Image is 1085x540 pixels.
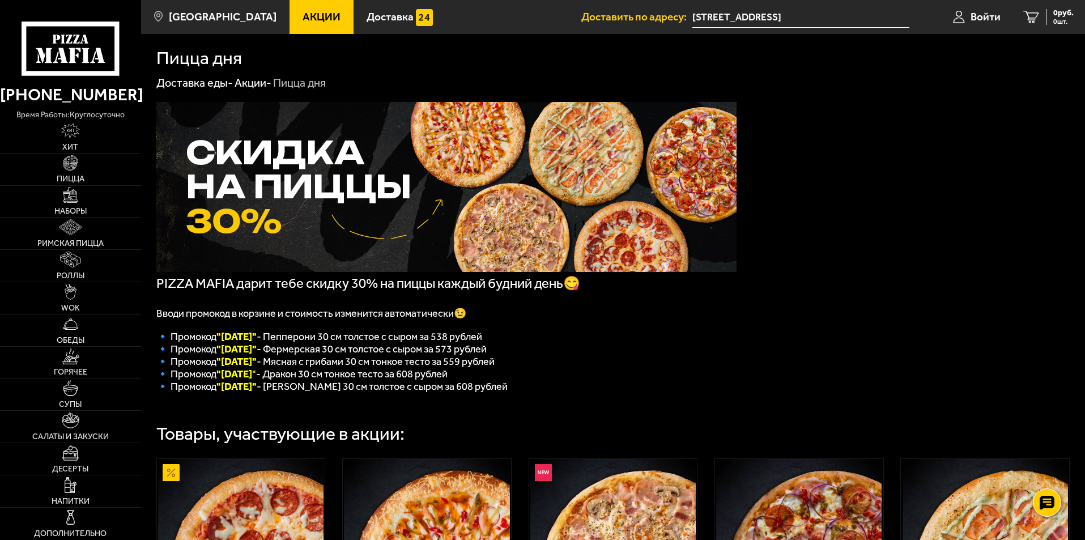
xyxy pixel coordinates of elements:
[216,343,257,355] font: "[DATE]"
[156,368,448,380] span: 🔹 Промокод - Дракон 30 см тонкое тесто за 608 рублей
[156,102,737,272] img: 1024x1024
[1053,9,1074,17] span: 0 руб.
[163,464,180,481] img: Акционный
[535,464,552,481] img: Новинка
[216,368,252,380] b: "[DATE]
[216,368,256,380] font: "
[57,175,84,183] span: Пицца
[169,11,276,22] span: [GEOGRAPHIC_DATA]
[59,401,82,409] span: Супы
[156,49,242,67] h1: Пицца дня
[273,76,326,91] div: Пицца дня
[581,11,692,22] span: Доставить по адресу:
[54,368,87,376] span: Горячее
[156,425,405,443] div: Товары, участвующие в акции:
[216,380,257,393] font: "[DATE]"
[61,304,80,312] span: WOK
[54,207,87,215] span: Наборы
[692,7,909,28] input: Ваш адрес доставки
[971,11,1001,22] span: Войти
[57,337,84,345] span: Обеды
[216,330,257,343] font: "[DATE]"
[32,433,109,441] span: Салаты и закуски
[156,330,482,343] span: 🔹 Промокод - Пепперони 30 см толстое с сыром за 538 рублей
[52,465,88,473] span: Десерты
[156,307,466,320] span: Вводи промокод в корзине и стоимость изменится автоматически😉
[156,275,580,291] span: PIZZA MAFIA дарит тебе скидку 30% на пиццы каждый будний день😋
[156,380,508,393] span: 🔹 Промокод - [PERSON_NAME] 30 см толстое с сыром за 608 рублей
[156,76,233,90] a: Доставка еды-
[34,530,107,538] span: Дополнительно
[1053,18,1074,25] span: 0 шт.
[216,355,257,368] font: "[DATE]"
[235,76,271,90] a: Акции-
[52,498,90,505] span: Напитки
[37,240,104,248] span: Римская пицца
[416,9,433,26] img: 15daf4d41897b9f0e9f617042186c801.svg
[156,355,495,368] span: 🔹 Промокод - Мясная с грибами 30 см тонкое тесто за 559 рублей
[303,11,341,22] span: Акции
[367,11,414,22] span: Доставка
[57,272,84,280] span: Роллы
[156,343,487,355] span: 🔹 Промокод - Фермерская 30 см толстое с сыром за 573 рублей
[62,143,78,151] span: Хит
